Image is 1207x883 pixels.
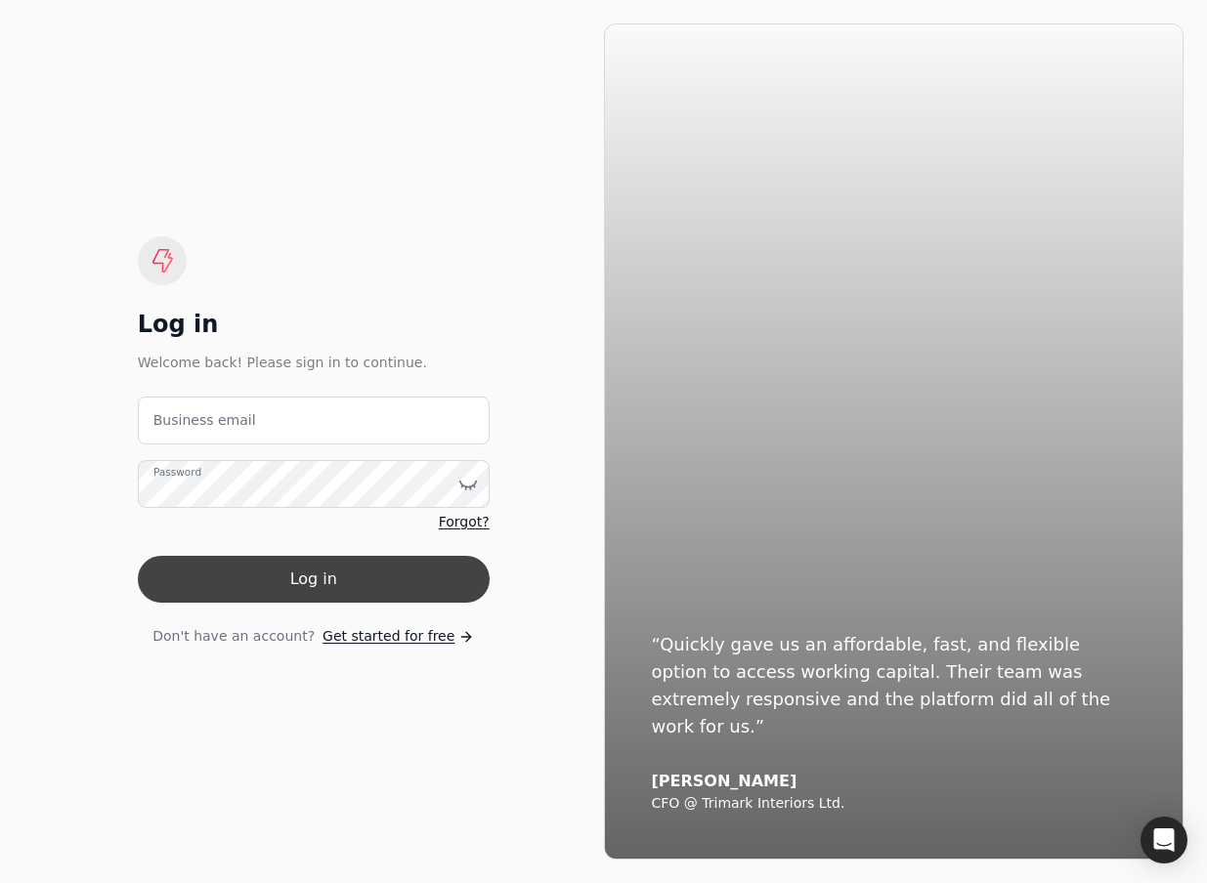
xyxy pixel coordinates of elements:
div: CFO @ Trimark Interiors Ltd. [652,795,1137,813]
div: Log in [138,309,490,340]
button: Log in [138,556,490,603]
span: Don't have an account? [152,626,315,647]
div: “Quickly gave us an affordable, fast, and flexible option to access working capital. Their team w... [652,631,1137,740]
a: Get started for free [323,626,474,647]
a: Forgot? [439,512,490,532]
div: Welcome back! Please sign in to continue. [138,352,490,373]
span: Get started for free [323,626,454,647]
label: Password [153,465,201,481]
label: Business email [153,410,256,431]
div: [PERSON_NAME] [652,772,1137,791]
div: Open Intercom Messenger [1141,817,1187,863]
